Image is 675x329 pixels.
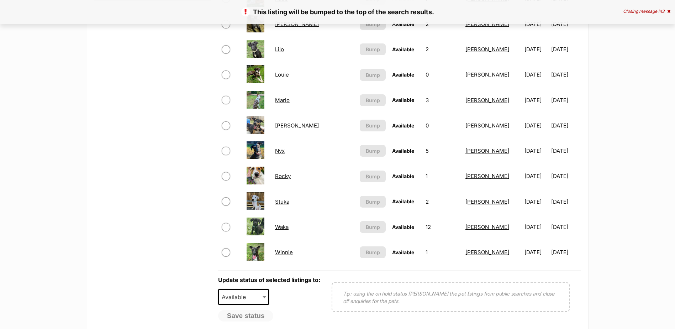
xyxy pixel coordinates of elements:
[392,198,414,204] span: Available
[551,12,580,36] td: [DATE]
[360,246,386,258] button: Bump
[392,173,414,179] span: Available
[551,37,580,62] td: [DATE]
[392,224,414,230] span: Available
[360,221,386,233] button: Bump
[7,7,668,17] p: This listing will be bumped to the top of the search results.
[522,113,550,138] td: [DATE]
[423,113,462,138] td: 0
[360,94,386,106] button: Bump
[366,147,380,155] span: Bump
[423,37,462,62] td: 2
[366,96,380,104] span: Bump
[423,189,462,214] td: 2
[423,215,462,239] td: 12
[423,139,462,163] td: 5
[465,198,509,205] a: [PERSON_NAME]
[465,224,509,230] a: [PERSON_NAME]
[360,196,386,208] button: Bump
[392,97,414,103] span: Available
[360,171,386,182] button: Bump
[360,69,386,81] button: Bump
[218,276,320,283] label: Update status of selected listings to:
[522,240,550,265] td: [DATE]
[275,147,285,154] a: Nyx
[522,37,550,62] td: [DATE]
[662,9,664,14] span: 3
[551,164,580,188] td: [DATE]
[423,240,462,265] td: 1
[392,46,414,52] span: Available
[366,198,380,205] span: Bump
[423,164,462,188] td: 1
[423,88,462,113] td: 3
[392,122,414,129] span: Available
[551,62,580,87] td: [DATE]
[423,12,462,36] td: 2
[465,147,509,154] a: [PERSON_NAME]
[522,88,550,113] td: [DATE]
[366,71,380,79] span: Bump
[522,189,550,214] td: [DATE]
[465,46,509,53] a: [PERSON_NAME]
[360,43,386,55] button: Bump
[465,122,509,129] a: [PERSON_NAME]
[218,289,269,305] span: Available
[275,249,293,256] a: Winnie
[275,71,289,78] a: Louie
[366,173,380,180] span: Bump
[360,18,386,30] button: Bump
[360,120,386,131] button: Bump
[623,9,670,14] div: Closing message in
[275,173,291,179] a: Rocky
[465,173,509,179] a: [PERSON_NAME]
[551,189,580,214] td: [DATE]
[275,21,319,27] a: [PERSON_NAME]
[522,164,550,188] td: [DATE]
[465,249,509,256] a: [PERSON_NAME]
[551,215,580,239] td: [DATE]
[360,145,386,157] button: Bump
[275,97,290,104] a: Marlo
[522,215,550,239] td: [DATE]
[522,62,550,87] td: [DATE]
[392,249,414,255] span: Available
[366,249,380,256] span: Bump
[465,21,509,27] a: [PERSON_NAME]
[275,46,284,53] a: Lilo
[392,148,414,154] span: Available
[219,292,253,302] span: Available
[366,20,380,28] span: Bump
[343,290,558,305] p: Tip: using the on hold status [PERSON_NAME] the pet listings from public searches and close off e...
[366,223,380,231] span: Bump
[551,88,580,113] td: [DATE]
[275,224,289,230] a: Waka
[392,72,414,78] span: Available
[551,113,580,138] td: [DATE]
[366,46,380,53] span: Bump
[522,139,550,163] td: [DATE]
[551,240,580,265] td: [DATE]
[392,21,414,27] span: Available
[275,198,289,205] a: Stuka
[366,122,380,129] span: Bump
[522,12,550,36] td: [DATE]
[465,97,509,104] a: [PERSON_NAME]
[275,122,319,129] a: [PERSON_NAME]
[218,310,274,322] button: Save status
[465,71,509,78] a: [PERSON_NAME]
[423,62,462,87] td: 0
[551,139,580,163] td: [DATE]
